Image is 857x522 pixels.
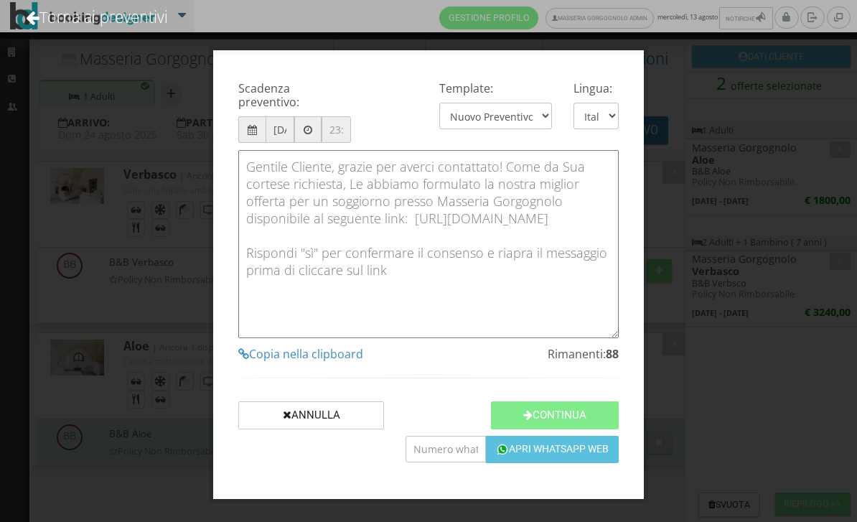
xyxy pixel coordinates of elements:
[573,82,619,95] h4: Lingua:
[548,348,619,361] h4: Rimanenti:
[486,436,619,463] button: Apri Whatsapp Web
[491,401,619,429] button: Continua
[496,443,509,456] img: whatsapp-50.png
[266,116,294,143] input: Tra 7 GIORNI
[238,401,384,429] button: Annulla
[406,436,486,462] input: Numero whatsapp
[606,346,619,362] b: 88
[238,348,619,361] a: Copia nella clipboard
[322,116,350,143] input: 23:59
[238,82,351,109] h4: Scadenza preventivo:
[439,82,552,95] h4: Template:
